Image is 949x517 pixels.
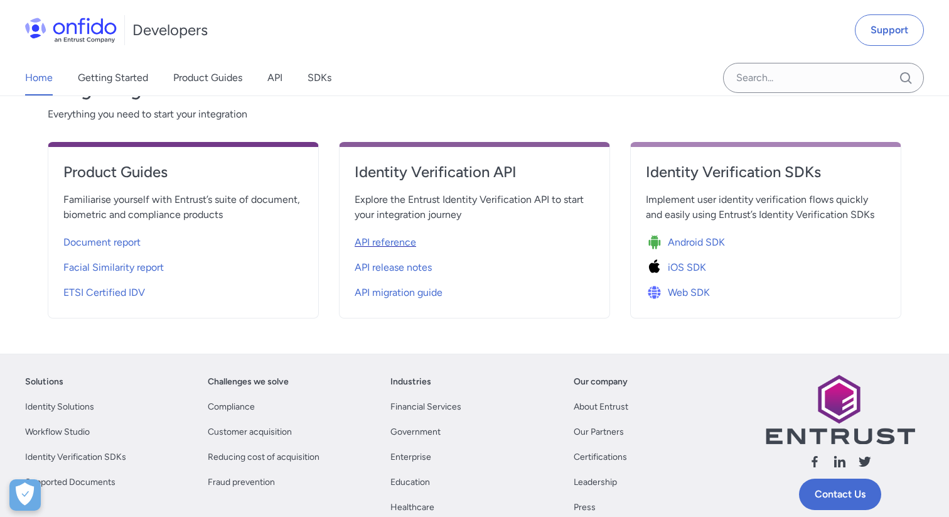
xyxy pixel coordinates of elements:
div: Cookie Preferences [9,479,41,511]
span: Facial Similarity report [63,260,164,275]
a: Solutions [25,374,63,389]
a: ETSI Certified IDV [63,278,303,303]
a: Supported Documents [25,475,115,490]
a: API migration guide [355,278,594,303]
a: Follow us linkedin [832,454,847,474]
a: SDKs [308,60,331,95]
a: Product Guides [63,162,303,192]
span: Implement user identity verification flows quickly and easily using Entrust’s Identity Verificati... [646,192,886,222]
span: Web SDK [668,285,710,300]
a: API release notes [355,253,594,278]
a: Follow us facebook [807,454,822,474]
a: Fraud prevention [208,475,275,490]
img: Entrust logo [764,374,915,444]
a: Press [574,500,596,515]
span: ETSI Certified IDV [63,285,145,300]
a: API reference [355,227,594,253]
button: Open Preferences [9,479,41,511]
a: Our company [574,374,628,389]
img: Icon iOS SDK [646,259,668,276]
a: About Entrust [574,400,628,415]
a: Getting Started [78,60,148,95]
a: Compliance [208,400,255,415]
span: API migration guide [355,285,442,300]
a: Enterprise [390,450,431,465]
a: Leadership [574,475,617,490]
span: Document report [63,235,141,250]
a: Reducing cost of acquisition [208,450,319,465]
a: Certifications [574,450,627,465]
a: Customer acquisition [208,425,292,440]
span: Familiarise yourself with Entrust’s suite of document, biometric and compliance products [63,192,303,222]
a: Home [25,60,53,95]
span: API reference [355,235,416,250]
a: Our Partners [574,425,624,440]
a: Identity Verification API [355,162,594,192]
a: Workflow Studio [25,425,90,440]
a: Education [390,475,430,490]
span: API release notes [355,260,432,275]
a: Financial Services [390,400,461,415]
a: Industries [390,374,431,389]
h4: Identity Verification API [355,162,594,182]
a: Government [390,425,441,440]
svg: Follow us X (Twitter) [857,454,872,469]
svg: Follow us linkedin [832,454,847,469]
a: Identity Solutions [25,400,94,415]
a: Support [855,14,924,46]
img: Icon Web SDK [646,284,668,302]
a: Follow us X (Twitter) [857,454,872,474]
span: Everything you need to start your integration [48,107,901,122]
img: Icon Android SDK [646,234,668,251]
span: iOS SDK [668,260,706,275]
input: Onfido search input field [723,63,924,93]
svg: Follow us facebook [807,454,822,469]
span: Explore the Entrust Identity Verification API to start your integration journey [355,192,594,222]
a: Facial Similarity report [63,253,303,278]
a: Icon Android SDKAndroid SDK [646,227,886,253]
a: Healthcare [390,500,434,515]
a: Identity Verification SDKs [25,450,126,465]
span: Android SDK [668,235,725,250]
a: Product Guides [173,60,242,95]
a: Document report [63,227,303,253]
a: API [267,60,282,95]
a: Icon iOS SDKiOS SDK [646,253,886,278]
h1: Developers [132,20,208,40]
h4: Identity Verification SDKs [646,162,886,182]
img: Onfido Logo [25,18,117,43]
h4: Product Guides [63,162,303,182]
a: Contact Us [799,479,881,510]
a: Challenges we solve [208,374,289,389]
a: Icon Web SDKWeb SDK [646,278,886,303]
a: Identity Verification SDKs [646,162,886,192]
